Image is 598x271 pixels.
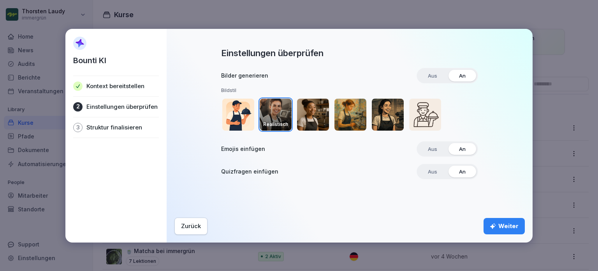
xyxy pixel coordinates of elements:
h3: Bilder generieren [221,72,268,80]
img: Realistic style [260,99,292,131]
div: Zurück [181,222,201,230]
span: Aus [422,143,443,155]
button: Zurück [174,218,208,235]
img: 3D style [297,99,329,131]
h2: Einstellungen überprüfen [221,48,324,58]
span: Aus [422,166,443,177]
h3: Emojis einfügen [221,145,265,153]
span: An [454,166,471,177]
img: Oil painting style [334,99,366,131]
h3: Quizfragen einfügen [221,168,278,175]
img: AI Sparkle [73,37,86,50]
img: Illustration style [222,99,254,131]
div: Weiter [490,222,519,230]
span: An [454,143,471,155]
p: Bounti KI [73,55,106,66]
img: Simple outline style [409,99,441,131]
button: Weiter [484,218,525,234]
span: Aus [422,70,443,81]
p: Einstellungen überprüfen [86,103,158,111]
img: comic [372,99,404,131]
h5: Bildstil [221,87,478,94]
p: Struktur finalisieren [86,124,142,131]
p: Kontext bereitstellen [86,82,144,90]
div: 3 [73,123,83,132]
span: An [454,70,471,81]
div: 2 [73,102,83,112]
